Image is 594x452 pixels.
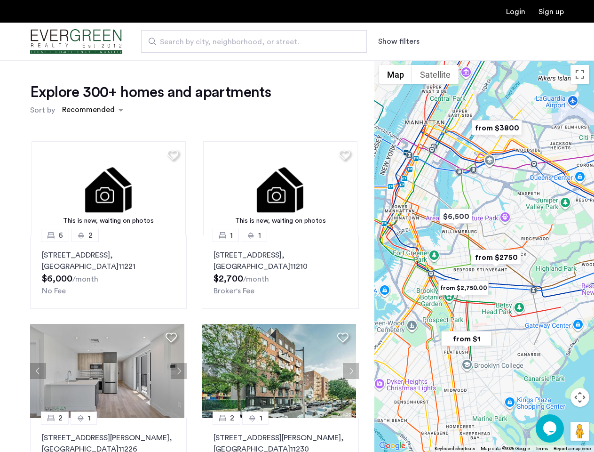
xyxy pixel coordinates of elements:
img: 2.gif [32,141,186,235]
div: from $2750 [467,247,525,268]
button: Toggle fullscreen view [570,65,589,84]
a: Cazamio Logo [30,24,122,59]
div: from $3800 [468,117,526,138]
div: This is new, waiting on photos [208,216,353,226]
button: Previous apartment [30,363,46,379]
span: No Fee [42,287,66,295]
button: Keyboard shortcuts [435,445,475,452]
span: $2,700 [214,274,243,283]
img: 2.gif [203,141,357,235]
span: $6,000 [42,274,72,283]
button: Show satellite imagery [412,65,459,84]
span: Broker's Fee [214,287,254,295]
div: from $1 [437,328,495,349]
a: 62[STREET_ADDRESS], [GEOGRAPHIC_DATA]11221No Fee [30,235,187,309]
span: 2 [230,412,234,424]
span: 2 [88,230,93,241]
button: Map camera controls [570,388,589,407]
span: 2 [58,412,63,424]
a: Terms [536,445,548,452]
p: [STREET_ADDRESS] 11221 [42,250,175,272]
label: Sort by [30,105,55,116]
iframe: chat widget [536,414,566,443]
span: 1 [88,412,91,424]
a: Open this area in Google Maps (opens a new window) [377,440,408,452]
input: Apartment Search [141,30,367,53]
a: Login [506,8,525,16]
span: 1 [260,412,262,424]
button: Next apartment [171,363,187,379]
button: Next apartment [343,363,359,379]
span: 1 [230,230,233,241]
a: This is new, waiting on photos [32,141,186,235]
div: from $2,750.00 [435,277,492,299]
sub: /month [243,275,269,283]
a: Registration [539,8,564,16]
span: 6 [58,230,63,241]
button: Previous apartment [202,363,218,379]
ng-select: sort-apartment [57,102,128,119]
img: Google [377,440,408,452]
a: Report a map error [554,445,591,452]
div: Recommended [61,104,115,118]
a: This is new, waiting on photos [203,141,357,235]
span: Search by city, neighborhood, or street. [160,36,341,48]
span: 1 [258,230,261,241]
button: Show street map [379,65,412,84]
div: This is new, waiting on photos [36,216,181,226]
sub: /month [72,275,98,283]
img: 66a1adb6-6608-43dd-a245-dc7333f8b390_638824126198252652.jpeg [30,324,184,418]
img: 3_638313384672223653.jpeg [202,324,356,418]
span: Map data ©2025 Google [481,446,530,451]
div: $6,500 [436,206,476,227]
button: Show or hide filters [378,36,420,47]
a: 11[STREET_ADDRESS], [GEOGRAPHIC_DATA]11210Broker's Fee [202,235,358,309]
p: [STREET_ADDRESS] 11210 [214,250,347,272]
button: Drag Pegman onto the map to open Street View [570,422,589,441]
img: logo [30,24,122,59]
h1: Explore 300+ homes and apartments [30,83,271,102]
